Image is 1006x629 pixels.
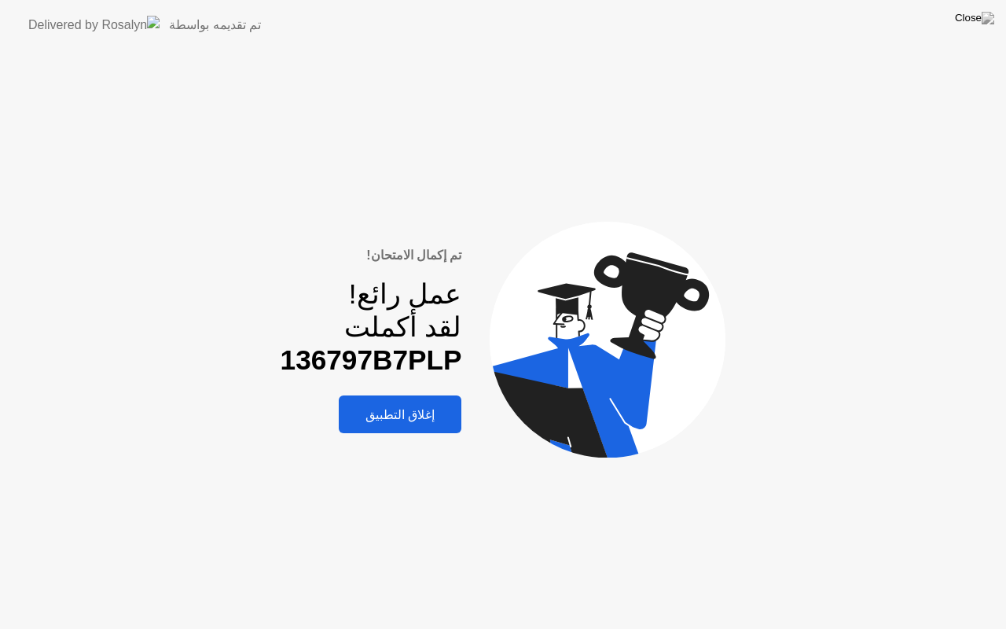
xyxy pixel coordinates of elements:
b: 136797B7PLP [281,344,462,375]
div: عمل رائع! لقد أكملت [281,278,462,377]
img: Close [955,12,994,24]
div: تم تقديمه بواسطة [169,16,261,35]
button: إغلاق التطبيق [339,395,461,433]
div: إغلاق التطبيق [343,407,457,422]
img: Delivered by Rosalyn [28,16,160,34]
div: تم إكمال الامتحان! [281,246,462,265]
